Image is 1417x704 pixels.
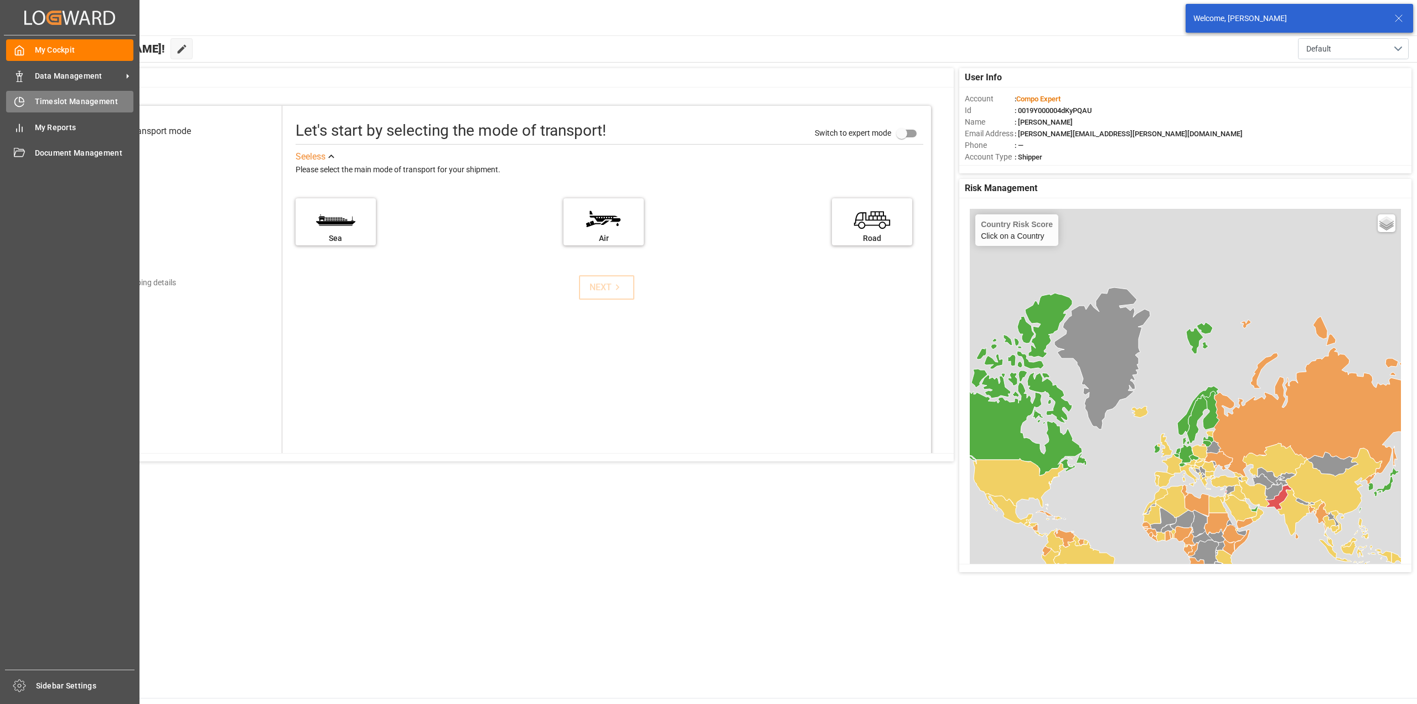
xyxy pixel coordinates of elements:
[965,71,1002,84] span: User Info
[6,39,133,61] a: My Cockpit
[36,680,135,692] span: Sidebar Settings
[965,140,1015,151] span: Phone
[301,233,370,244] div: Sea
[296,163,923,177] div: Please select the main mode of transport for your shipment.
[6,116,133,138] a: My Reports
[1298,38,1409,59] button: open menu
[1015,118,1073,126] span: : [PERSON_NAME]
[6,142,133,164] a: Document Management
[965,93,1015,105] span: Account
[1378,214,1395,232] a: Layers
[105,125,191,138] div: Select transport mode
[965,105,1015,116] span: Id
[569,233,638,244] div: Air
[35,70,122,82] span: Data Management
[35,44,134,56] span: My Cockpit
[35,96,134,107] span: Timeslot Management
[965,128,1015,140] span: Email Address
[981,220,1053,240] div: Click on a Country
[1015,153,1042,161] span: : Shipper
[1193,13,1384,24] div: Welcome, [PERSON_NAME]
[296,119,606,142] div: Let's start by selecting the mode of transport!
[1016,95,1061,103] span: Compo Expert
[35,147,134,159] span: Document Management
[815,129,891,137] span: Switch to expert mode
[1015,130,1243,138] span: : [PERSON_NAME][EMAIL_ADDRESS][PERSON_NAME][DOMAIN_NAME]
[1306,43,1331,55] span: Default
[579,275,634,300] button: NEXT
[589,281,623,294] div: NEXT
[837,233,907,244] div: Road
[981,220,1053,229] h4: Country Risk Score
[6,91,133,112] a: Timeslot Management
[965,151,1015,163] span: Account Type
[965,182,1037,195] span: Risk Management
[1015,141,1023,150] span: : —
[1015,95,1061,103] span: :
[965,116,1015,128] span: Name
[107,277,176,289] div: Add shipping details
[296,150,325,163] div: See less
[1015,106,1092,115] span: : 0019Y000004dKyPQAU
[35,122,134,133] span: My Reports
